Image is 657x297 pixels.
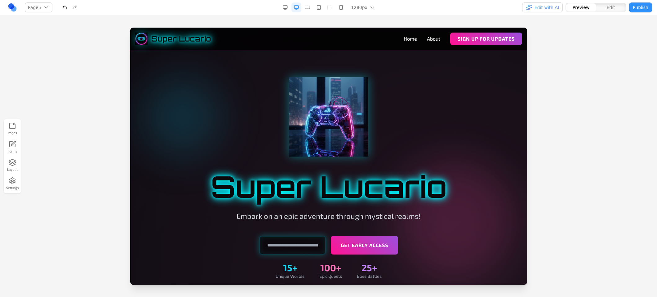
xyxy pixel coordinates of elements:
button: Desktop [291,2,301,12]
h1: Super Lucario [20,144,377,174]
button: Tablet [314,2,324,12]
button: Pages [6,121,19,137]
div: Boss Battles [227,246,251,252]
button: Publish [629,2,652,12]
button: Laptop [303,2,313,12]
button: Desktop Wide [280,2,290,12]
button: Edit with AI [522,2,563,12]
div: 100+ [189,234,212,246]
div: 15+ [145,234,174,246]
span: Preview [573,4,590,11]
div: Epic Quests [189,246,212,252]
span: Edit with AI [535,4,559,11]
button: 1280px [347,2,379,12]
button: Settings [6,176,19,192]
button: Mobile Landscape [325,2,335,12]
div: 25+ [227,234,251,246]
a: Forms [6,139,19,155]
span: Edit [607,4,615,11]
div: Unique Worlds [145,246,174,252]
button: Mobile [336,2,346,12]
p: Embark on an epic adventure through mystical realms! [79,184,317,193]
button: Layout [6,157,19,173]
img: Neon gaming controller with blue and pink glow effects [159,50,238,129]
iframe: Preview [130,28,527,285]
button: Page:/ [25,2,52,12]
button: Get Early Access [201,208,268,227]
